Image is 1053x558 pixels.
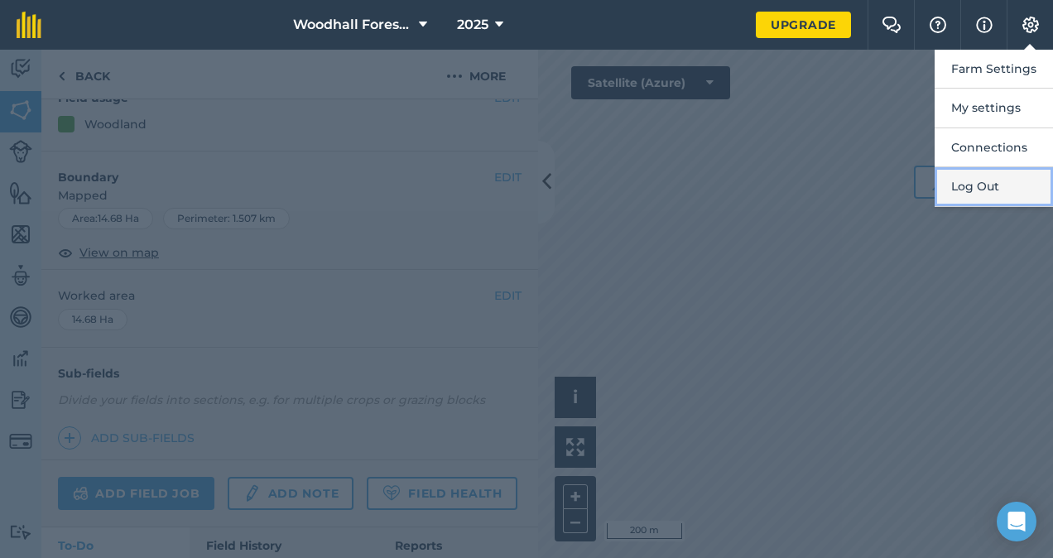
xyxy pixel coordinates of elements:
span: 2025 [457,15,488,35]
img: svg+xml;base64,PHN2ZyB4bWxucz0iaHR0cDovL3d3dy53My5vcmcvMjAwMC9zdmciIHdpZHRoPSIxNyIgaGVpZ2h0PSIxNy... [976,15,993,35]
div: Open Intercom Messenger [997,502,1036,541]
img: fieldmargin Logo [17,12,41,38]
img: A question mark icon [928,17,948,33]
button: Farm Settings [935,50,1053,89]
img: A cog icon [1021,17,1041,33]
a: Upgrade [756,12,851,38]
button: Log Out [935,167,1053,206]
button: My settings [935,89,1053,127]
span: Woodhall Forestry [293,15,412,35]
img: Two speech bubbles overlapping with the left bubble in the forefront [882,17,902,33]
button: Connections [935,128,1053,167]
